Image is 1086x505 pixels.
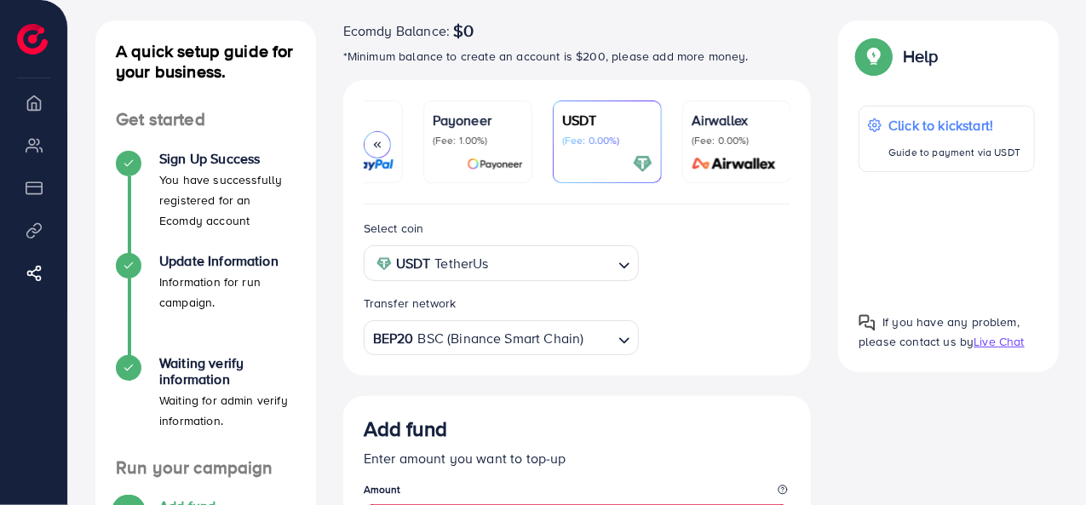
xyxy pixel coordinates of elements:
div: Search for option [364,245,640,280]
p: Payoneer [433,110,523,130]
input: Search for option [494,250,612,277]
h4: Get started [95,109,316,130]
span: TetherUs [434,251,488,276]
img: card [687,154,782,174]
h4: Waiting verify information [159,355,296,387]
p: Enter amount you want to top-up [364,448,791,468]
p: Help [903,46,939,66]
p: *Minimum balance to create an account is $200, please add more money. [343,46,812,66]
img: card [336,154,394,174]
strong: USDT [396,251,431,276]
span: $0 [453,20,474,41]
span: Live Chat [974,333,1024,350]
h3: Add fund [364,416,447,441]
p: Click to kickstart! [888,115,1020,135]
p: Information for run campaign. [159,272,296,313]
h4: Sign Up Success [159,151,296,167]
legend: Amount [364,482,791,503]
span: Ecomdy Balance: [343,20,450,41]
li: Waiting verify information [95,355,316,457]
img: card [633,154,652,174]
h4: Run your campaign [95,457,316,479]
label: Transfer network [364,295,457,312]
img: Popup guide [859,41,889,72]
p: (Fee: 0.00%) [562,134,652,147]
label: Select coin [364,220,424,237]
img: card [467,154,523,174]
p: (Fee: 1.00%) [433,134,523,147]
p: Airwallex [692,110,782,130]
img: Popup guide [859,314,876,331]
img: logo [17,24,48,55]
p: Waiting for admin verify information. [159,390,296,431]
p: (Fee: 0.00%) [692,134,782,147]
li: Sign Up Success [95,151,316,253]
li: Update Information [95,253,316,355]
strong: BEP20 [373,326,414,351]
span: BSC (Binance Smart Chain) [418,326,584,351]
img: coin [376,256,392,272]
div: Search for option [364,320,640,355]
h4: Update Information [159,253,296,269]
input: Search for option [586,325,612,352]
span: If you have any problem, please contact us by [859,313,1020,350]
h4: A quick setup guide for your business. [95,41,316,82]
p: You have successfully registered for an Ecomdy account [159,169,296,231]
p: USDT [562,110,652,130]
p: Guide to payment via USDT [888,142,1020,163]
